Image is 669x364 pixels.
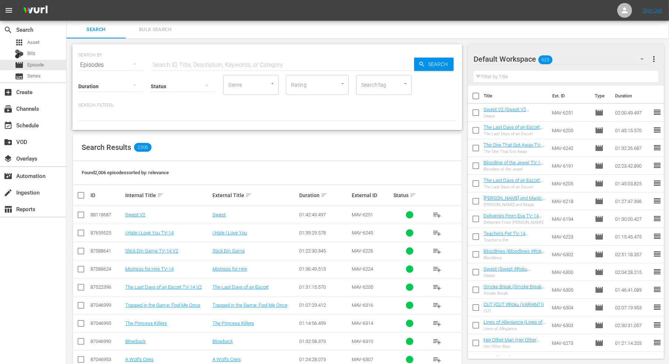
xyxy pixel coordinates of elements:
[484,238,546,243] div: Teacher's Pet
[549,210,592,228] td: MAV-6194
[212,266,247,272] a: Mistress for Hire
[484,86,548,106] th: Title
[611,86,655,106] th: Duration
[78,55,143,75] div: Episodes
[484,220,546,225] div: Deliveries From [PERSON_NAME]
[4,205,13,214] span: Reports
[4,121,13,130] span: Schedule
[433,319,441,328] span: playlist_add
[612,245,653,263] td: 02:51:18.357
[612,157,653,175] td: 02:23:42.890
[595,214,604,223] span: Episode
[653,179,662,188] span: reorder
[549,334,592,352] td: MAV-6273
[299,339,349,344] div: 01:32:58.373
[595,303,604,312] span: Episode
[27,39,40,46] span: Asset
[612,316,653,334] td: 02:30:31.057
[299,212,349,217] div: 01:42:49.497
[18,2,53,19] img: ans4CAIJ8jUAAAAAAAAAAAAAAAAAAAAAAAAgQb4GAAAAAAAAAAAAAAAAAAAAAAAAJMjXAAAAAAAAAAAAAAAAAAAAAAAAgAT5G...
[299,248,349,254] div: 01:22:30.345
[27,50,35,57] span: Bits
[15,38,24,47] span: Asset
[352,230,373,236] span: MAV-6245
[653,214,662,223] span: reorder
[484,124,543,147] a: The Last Days of an Escort TV-14 V2 (The Last Days of an Escort TV-14 #Roku (VARIANT))
[484,107,529,118] a: Swept V2 (Swept V2 (VARIANT))
[595,126,604,135] span: Episode
[595,197,604,206] span: Episode
[484,195,545,217] a: [PERSON_NAME] and Magic TV-14 ([PERSON_NAME] and Magic TV-14 #Roku (VARIANT))
[91,339,123,344] div: 87046990
[91,212,123,217] div: 88118687
[410,192,416,199] span: sort
[352,320,373,326] span: MAV-6314
[91,230,123,236] div: 87659525
[321,192,327,199] span: sort
[78,102,456,109] p: Search Filters:
[212,357,241,362] a: A Wolf's Cries
[484,142,545,159] a: The One That Got Away TV-14 (The One That Got Away TV-14 #Roku (VARIANT))
[4,154,13,163] span: Overlays
[212,248,245,254] a: Stick Em Game
[612,210,653,228] td: 01:30:00.427
[484,114,546,119] div: Swept
[474,49,651,69] div: Default Workspace
[590,86,611,106] th: Type
[425,58,454,71] span: Search
[653,161,662,170] span: reorder
[402,80,409,87] button: Open
[428,315,446,332] button: playlist_add
[4,172,13,181] span: Automation
[612,281,653,299] td: 01:46:41.089
[212,212,226,217] a: Swept
[549,228,592,245] td: MAV-6223
[15,72,24,81] span: Series
[428,224,446,242] button: playlist_add
[212,191,297,200] div: External Title
[125,357,154,362] a: A Wolf's Cries
[653,232,662,241] span: reorder
[428,296,446,314] button: playlist_add
[352,284,373,290] span: MAV-6205
[653,267,662,276] span: reorder
[548,86,590,106] th: Ext. ID
[4,25,13,34] span: Search
[4,6,13,15] span: menu
[484,202,546,207] div: [PERSON_NAME] and Magic
[549,157,592,175] td: MAV-6191
[428,242,446,260] button: playlist_add
[484,178,543,200] a: The Last Days of an Escort TV-14 (The Last Days of an Escort TV-14 #Roku (VARIANT))
[433,247,441,255] span: playlist_add
[549,263,592,281] td: MAV-6300
[484,344,546,349] div: Her Other Man
[433,337,441,346] span: playlist_add
[484,337,539,348] a: Her Other Man (Her Other Man #Roku (VARIANT))
[125,320,167,326] a: The Princess Killers
[653,196,662,205] span: reorder
[484,255,546,260] div: Bloodlines
[4,104,13,113] span: Channels
[549,139,592,157] td: MAV-6242
[428,278,446,296] button: playlist_add
[484,149,546,154] div: The One That Got Away
[4,138,13,147] span: VOD
[352,339,373,344] span: MAV-6310
[484,131,546,136] div: The Last Days of an Escort
[125,191,210,200] div: Internal Title
[27,61,44,69] span: Episode
[212,284,269,290] a: The Last Days of an Escort
[212,302,287,308] a: Trapped in the Game: Fool Me Once
[125,284,202,290] a: The Last Days of an Escort TV-14 V2
[352,266,373,272] span: MAV-6224
[134,143,151,152] span: 2,006
[212,320,254,326] a: The Princess Killers
[299,357,349,362] div: 01:24:28.073
[595,339,604,347] span: Episode
[91,302,123,308] div: 87046999
[433,301,441,310] span: playlist_add
[612,121,653,139] td: 01:45:15.570
[157,192,164,199] span: sort
[82,170,169,175] span: Found 2,006 episodes sorted by: relevance
[428,260,446,278] button: playlist_add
